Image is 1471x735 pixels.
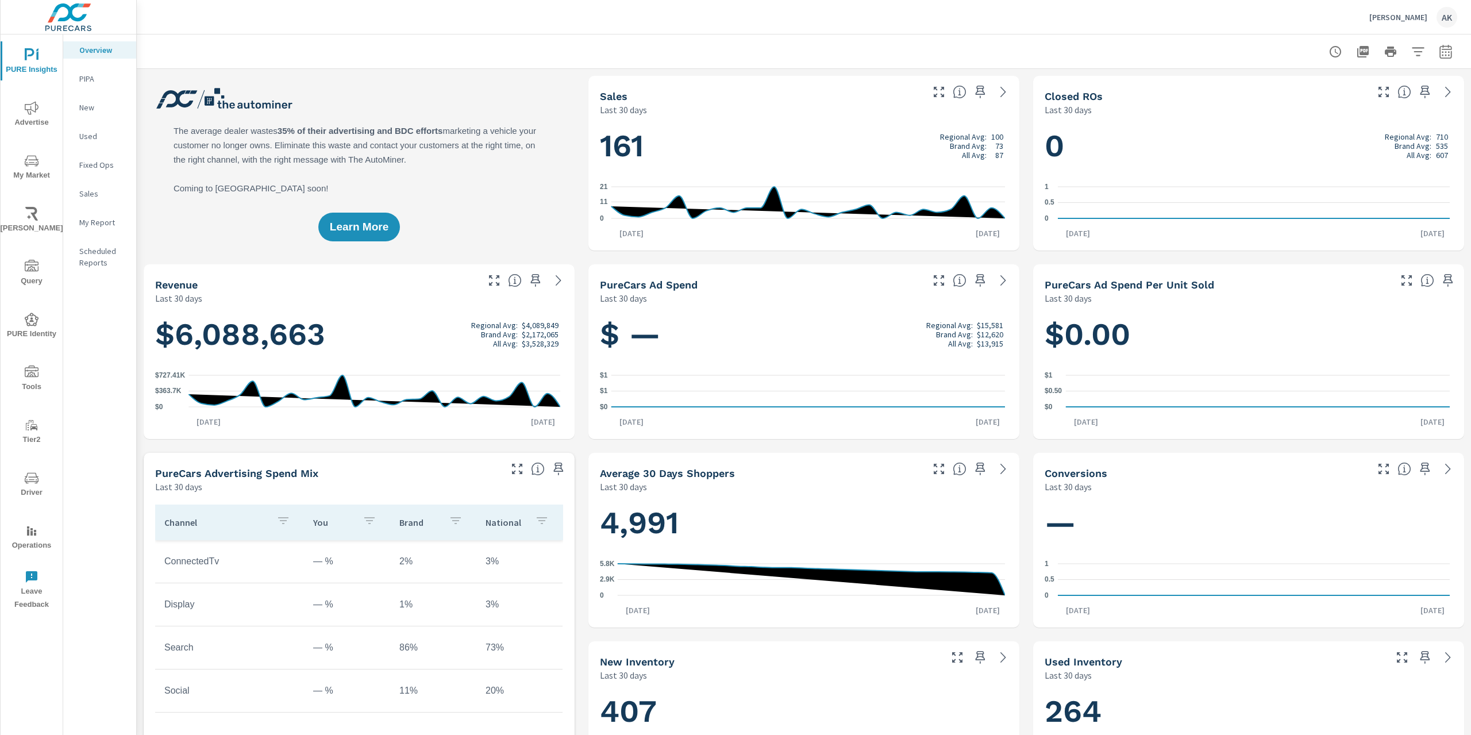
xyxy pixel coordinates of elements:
span: Driver [4,471,59,499]
button: Select Date Range [1434,40,1457,63]
span: A rolling 30 day total of daily Shoppers on the dealership website, averaged over the selected da... [953,462,966,476]
span: The number of dealer-specified goals completed by a visitor. [Source: This data is provided by th... [1397,462,1411,476]
span: Total sales revenue over the selected date range. [Source: This data is sourced from the dealer’s... [508,274,522,287]
p: Regional Avg: [1385,132,1431,141]
p: All Avg: [493,339,518,348]
button: Make Fullscreen [508,460,526,478]
p: [DATE] [1058,228,1098,239]
p: All Avg: [948,339,973,348]
td: 11% [390,676,476,705]
h1: 264 [1045,692,1453,731]
td: — % [304,590,390,619]
p: Sales [79,188,127,199]
td: Display [155,590,304,619]
p: Regional Avg: [926,321,973,330]
p: 100 [991,132,1003,141]
text: $1 [600,387,608,395]
p: $13,915 [977,339,1003,348]
div: Used [63,128,136,145]
p: National [486,517,526,528]
p: $3,528,329 [522,339,559,348]
p: Brand Avg: [950,141,987,151]
span: [PERSON_NAME] [4,207,59,235]
a: See more details in report [1439,460,1457,478]
h1: $6,088,663 [155,315,563,354]
p: [DATE] [611,228,652,239]
td: 73% [476,633,563,662]
text: $0 [1045,403,1053,411]
div: Scheduled Reports [63,243,136,271]
p: Last 30 days [600,668,647,682]
button: Make Fullscreen [930,83,948,101]
button: Make Fullscreen [930,271,948,290]
h1: — [1045,503,1453,542]
span: Query [4,260,59,288]
span: Save this to your personalized report [971,83,989,101]
span: Tier2 [4,418,59,447]
p: $12,620 [977,330,1003,339]
p: Last 30 days [155,480,202,494]
p: Used [79,130,127,142]
h1: 4,991 [600,503,1008,542]
span: PURE Insights [4,48,59,76]
button: Apply Filters [1407,40,1430,63]
text: $727.41K [155,371,185,379]
span: Save this to your personalized report [971,271,989,290]
span: PURE Identity [4,313,59,341]
button: Make Fullscreen [1397,271,1416,290]
h5: PureCars Ad Spend Per Unit Sold [1045,279,1214,291]
span: My Market [4,154,59,182]
a: See more details in report [1439,648,1457,667]
h1: 0 [1045,126,1453,166]
p: 535 [1436,141,1448,151]
p: 607 [1436,151,1448,160]
p: Last 30 days [155,291,202,305]
span: Save this to your personalized report [526,271,545,290]
div: AK [1437,7,1457,28]
div: Overview [63,41,136,59]
p: [DATE] [1412,228,1453,239]
p: Last 30 days [1045,291,1092,305]
h5: Revenue [155,279,198,291]
text: 2.9K [600,576,615,584]
p: Last 30 days [1045,480,1092,494]
div: nav menu [1,34,63,616]
text: 0.5 [1045,576,1054,584]
text: 1 [1045,560,1049,568]
a: See more details in report [549,271,568,290]
p: Channel [164,517,267,528]
div: PIPA [63,70,136,87]
p: [DATE] [968,605,1008,616]
button: Make Fullscreen [485,271,503,290]
td: 86% [390,633,476,662]
p: Scheduled Reports [79,245,127,268]
text: 0 [1045,591,1049,599]
span: Operations [4,524,59,552]
span: Save this to your personalized report [1416,83,1434,101]
text: 0 [600,591,604,599]
p: New [79,102,127,113]
td: — % [304,676,390,705]
p: All Avg: [962,151,987,160]
div: Fixed Ops [63,156,136,174]
td: — % [304,633,390,662]
span: Save this to your personalized report [971,460,989,478]
a: See more details in report [994,460,1012,478]
text: 5.8K [600,560,615,568]
span: Save this to your personalized report [1416,648,1434,667]
p: Last 30 days [1045,103,1092,117]
span: Learn More [330,222,388,232]
td: ConnectedTv [155,547,304,576]
p: [DATE] [1066,416,1106,428]
p: Brand Avg: [481,330,518,339]
p: $2,172,065 [522,330,559,339]
text: $1 [1045,371,1053,379]
h5: Closed ROs [1045,90,1103,102]
p: $4,089,849 [522,321,559,330]
p: PIPA [79,73,127,84]
span: Average cost of advertising per each vehicle sold at the dealer over the selected date range. The... [1420,274,1434,287]
button: Learn More [318,213,400,241]
h5: PureCars Ad Spend [600,279,698,291]
text: 0 [1045,214,1049,222]
text: $1 [600,371,608,379]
